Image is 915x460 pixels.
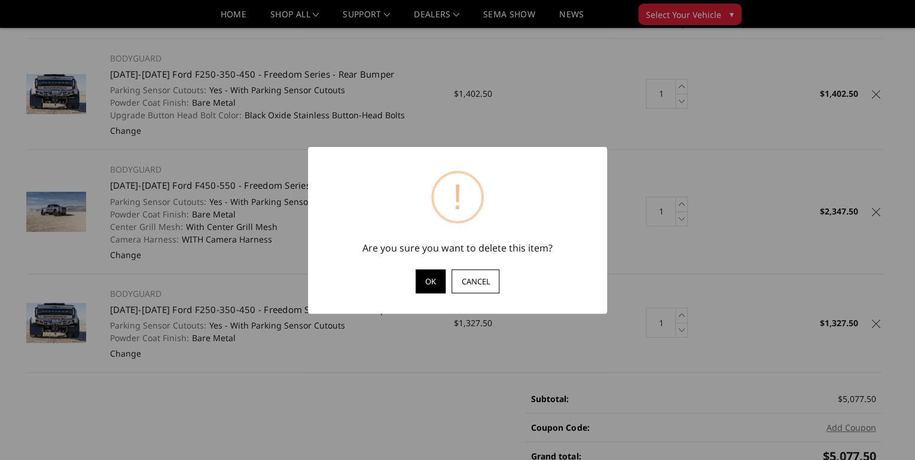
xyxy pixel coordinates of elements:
button: OK [416,269,446,293]
div: ! [431,171,484,223]
button: Cancel [452,269,499,293]
iframe: Chat Widget [855,403,915,460]
div: Are you sure you want to delete this item? [320,241,595,254]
